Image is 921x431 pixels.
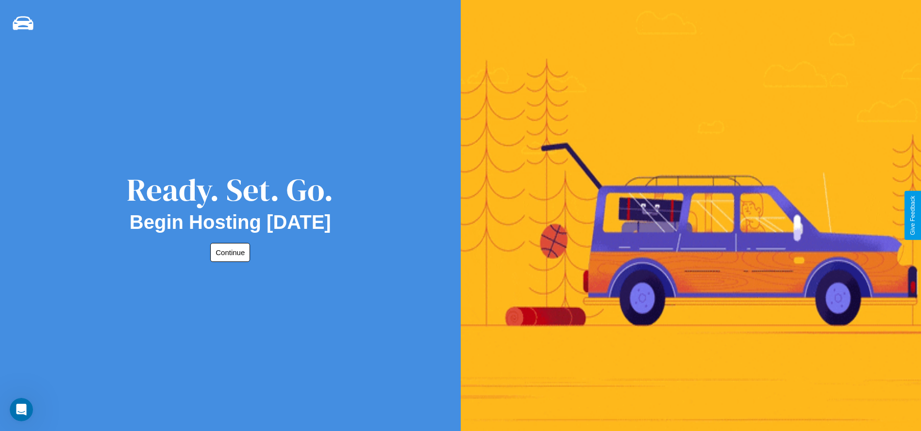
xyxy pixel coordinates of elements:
iframe: Intercom live chat [10,398,33,421]
div: Ready. Set. Go. [127,168,334,211]
button: Continue [210,243,250,262]
div: Give Feedback [909,196,916,235]
h2: Begin Hosting [DATE] [130,211,331,233]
